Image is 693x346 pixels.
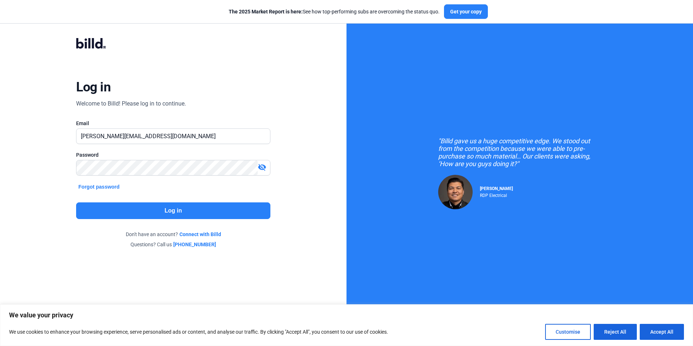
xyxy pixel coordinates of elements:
div: Email [76,120,270,127]
a: Connect with Billd [179,231,221,238]
button: Reject All [594,324,637,340]
mat-icon: visibility_off [258,163,266,172]
span: The 2025 Market Report is here: [229,9,303,15]
div: Questions? Call us [76,241,270,248]
img: Raul Pacheco [438,175,473,209]
p: We value your privacy [9,311,684,320]
a: [PHONE_NUMBER] [173,241,216,248]
button: Get your copy [444,4,488,19]
div: Welcome to Billd! Please log in to continue. [76,99,186,108]
div: Password [76,151,270,158]
button: Accept All [640,324,684,340]
div: Log in [76,79,111,95]
div: RDP Electrical [480,191,513,198]
div: "Billd gave us a huge competitive edge. We stood out from the competition because we were able to... [438,137,601,168]
button: Forgot password [76,183,122,191]
span: [PERSON_NAME] [480,186,513,191]
button: Customise [545,324,591,340]
p: We use cookies to enhance your browsing experience, serve personalised ads or content, and analys... [9,328,388,336]
button: Log in [76,202,270,219]
div: Don't have an account? [76,231,270,238]
div: See how top-performing subs are overcoming the status quo. [229,8,440,15]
